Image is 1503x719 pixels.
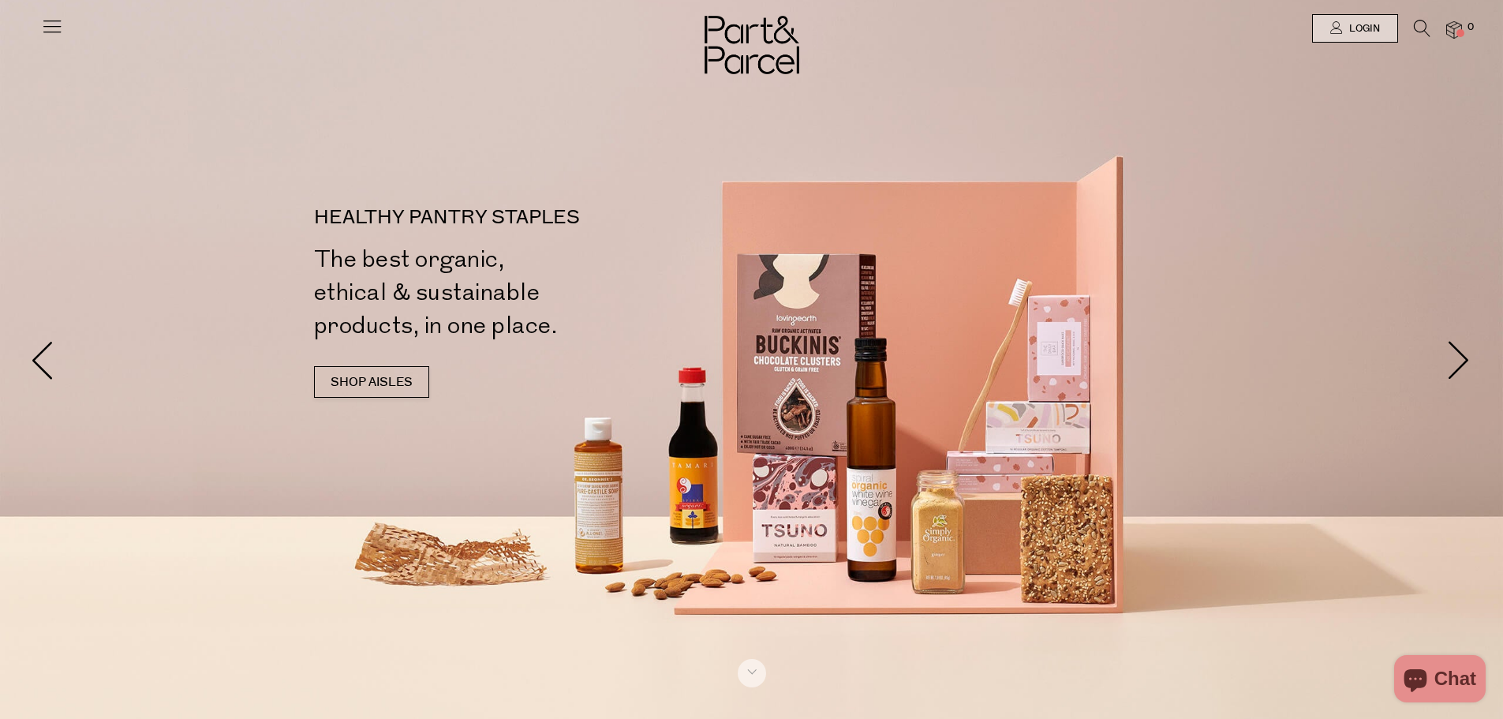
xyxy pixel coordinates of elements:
[1312,14,1398,43] a: Login
[314,243,758,343] h2: The best organic, ethical & sustainable products, in one place.
[1345,22,1380,36] span: Login
[314,208,758,227] p: HEALTHY PANTRY STAPLES
[1464,21,1478,35] span: 0
[1446,21,1462,38] a: 0
[314,366,429,398] a: SHOP AISLES
[705,16,799,74] img: Part&Parcel
[1389,655,1490,706] inbox-online-store-chat: Shopify online store chat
